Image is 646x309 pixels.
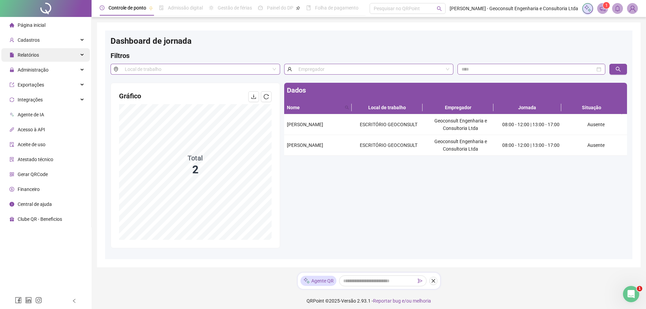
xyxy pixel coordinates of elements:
td: Geoconsult Engenharia e Consultoria Ltda [425,114,496,135]
span: solution [9,157,14,162]
span: [PERSON_NAME] [287,122,323,127]
span: Gestão de férias [218,5,252,11]
img: sparkle-icon.fc2bf0ac1784a2077858766a79e2daf3.svg [584,5,591,12]
td: 08:00 - 12:00 | 13:00 - 17:00 [497,114,565,135]
span: Relatórios [18,52,39,58]
span: close [431,278,436,283]
span: book [306,5,311,10]
span: Painel do DP [267,5,293,11]
span: Gráfico [119,92,141,100]
td: Geoconsult Engenharia e Consultoria Ltda [425,135,496,156]
span: search [345,105,349,110]
span: clock-circle [100,5,104,10]
iframe: Intercom live chat [623,286,639,302]
span: pushpin [296,6,300,10]
span: file-done [159,5,164,10]
span: Cadastros [18,37,40,43]
span: Clube QR - Beneficios [18,216,62,222]
span: Exportações [18,82,44,88]
td: ESCRITÓRIO GEOCONSULT [353,135,425,156]
span: search [615,66,621,72]
span: 1 [637,286,642,291]
span: lock [9,67,14,72]
span: Reportar bug e/ou melhoria [373,298,431,304]
span: Atestado técnico [18,157,53,162]
span: pushpin [149,6,153,10]
th: Situação [561,101,622,114]
span: Dados [287,86,306,94]
sup: 1 [603,2,610,9]
span: Financeiro [18,187,40,192]
span: Administração [18,67,48,73]
span: qrcode [9,172,14,177]
span: dashboard [258,5,263,10]
span: gift [9,217,14,221]
span: reload [263,94,269,99]
span: home [9,23,14,27]
span: search [344,102,350,113]
span: sync [9,97,14,102]
span: Central de ajuda [18,201,52,207]
img: sparkle-icon.fc2bf0ac1784a2077858766a79e2daf3.svg [303,277,310,284]
span: dollar [9,187,14,192]
td: Ausente [565,114,627,135]
td: ESCRITÓRIO GEOCONSULT [353,114,425,135]
span: 1 [605,3,608,8]
span: Nome [287,104,342,111]
span: bell [614,5,621,12]
div: Agente QR [300,276,336,286]
span: export [9,82,14,87]
span: audit [9,142,14,147]
span: Filtros [111,52,130,60]
span: sun [209,5,214,10]
span: Folha de pagamento [315,5,358,11]
span: Gerar QRCode [18,172,48,177]
th: Empregador [423,101,493,114]
span: facebook [15,297,22,304]
th: Jornada [493,101,561,114]
span: notification [600,5,606,12]
span: [PERSON_NAME] - Geoconsult Engenharia e Consultoria Ltda [450,5,578,12]
span: Aceite de uso [18,142,45,147]
span: download [251,94,256,99]
span: search [437,6,442,11]
span: left [72,298,77,303]
span: Controle de ponto [109,5,146,11]
span: info-circle [9,202,14,207]
span: Integrações [18,97,43,102]
span: user-add [9,38,14,42]
td: Ausente [565,135,627,156]
th: Local de trabalho [352,101,423,114]
span: Dashboard de jornada [111,36,192,46]
span: api [9,127,14,132]
span: environment [111,64,121,75]
span: Acesso à API [18,127,45,132]
td: 08:00 - 12:00 | 13:00 - 17:00 [497,135,565,156]
span: Versão [341,298,356,304]
span: Página inicial [18,22,45,28]
span: Admissão digital [168,5,203,11]
span: instagram [35,297,42,304]
span: send [418,278,423,283]
span: user [284,64,295,75]
span: file [9,53,14,57]
span: linkedin [25,297,32,304]
span: [PERSON_NAME] [287,142,323,148]
img: 82238 [627,3,638,14]
span: Agente de IA [18,112,44,117]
